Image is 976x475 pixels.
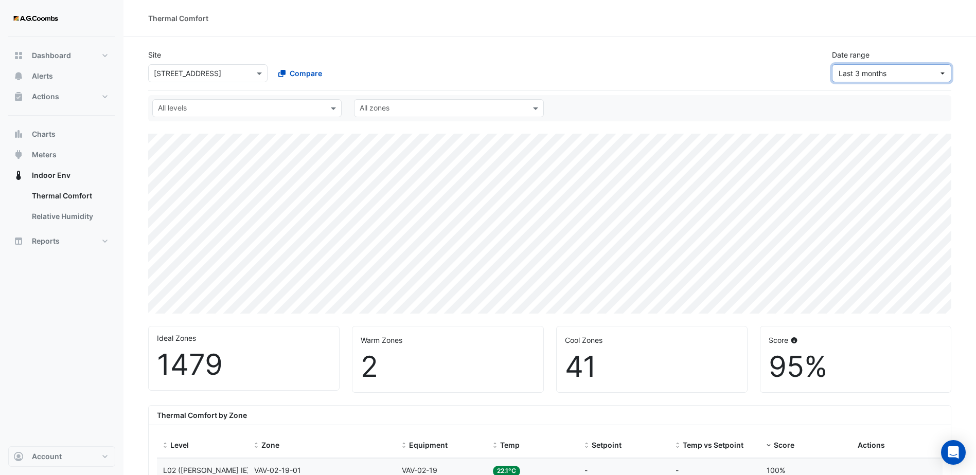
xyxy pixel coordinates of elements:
[32,92,59,102] span: Actions
[32,236,60,246] span: Reports
[361,350,535,384] div: 2
[8,231,115,251] button: Reports
[32,170,70,180] span: Indoor Env
[592,441,622,449] span: Setpoint
[584,466,588,474] span: -
[13,92,24,102] app-icon: Actions
[769,350,943,384] div: 95%
[767,466,785,474] span: 100%
[13,150,24,160] app-icon: Meters
[500,441,520,449] span: Temp
[290,68,322,79] span: Compare
[13,71,24,81] app-icon: Alerts
[148,49,161,60] label: Site
[13,170,24,180] app-icon: Indoor Env
[163,466,250,474] span: L02 (NABERS IE)
[8,86,115,107] button: Actions
[565,350,739,384] div: 41
[24,186,115,206] a: Thermal Comfort
[8,45,115,66] button: Dashboard
[32,50,71,61] span: Dashboard
[156,102,187,116] div: All levels
[858,441,885,449] span: Actions
[8,144,115,165] button: Meters
[402,466,437,474] span: VAV-02-19
[8,446,115,467] button: Account
[32,129,56,139] span: Charts
[24,206,115,227] a: Relative Humidity
[683,441,743,449] span: Temp vs Setpoint
[8,124,115,144] button: Charts
[157,348,331,382] div: 1479
[170,441,189,449] span: Level
[157,411,247,419] b: Thermal Comfort by Zone
[157,333,331,343] div: Ideal Zones
[32,150,57,160] span: Meters
[13,129,24,139] app-icon: Charts
[409,441,448,449] span: Equipment
[8,165,115,186] button: Indoor Env
[13,236,24,246] app-icon: Reports
[261,441,279,449] span: Zone
[676,466,679,474] span: -
[774,441,794,449] span: Score
[832,49,869,60] label: Date range
[272,64,329,82] button: Compare
[32,71,53,81] span: Alerts
[941,440,966,465] div: Open Intercom Messenger
[832,64,951,82] button: Last 3 months
[769,335,943,345] div: Score
[8,66,115,86] button: Alerts
[32,451,62,462] span: Account
[565,335,739,345] div: Cool Zones
[148,13,208,24] div: Thermal Comfort
[361,335,535,345] div: Warm Zones
[8,186,115,231] div: Indoor Env
[358,102,389,116] div: All zones
[13,50,24,61] app-icon: Dashboard
[12,8,59,29] img: Company Logo
[254,466,301,474] span: VAV-02-19-01
[839,69,886,78] span: 01 May 25 - 31 Jul 25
